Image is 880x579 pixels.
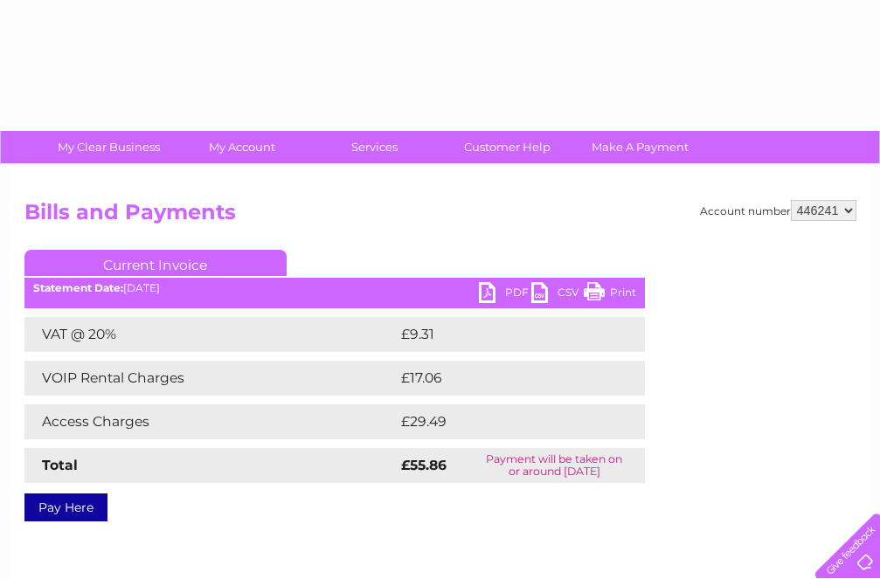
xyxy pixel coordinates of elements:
a: My Account [170,131,314,163]
a: PDF [479,282,531,307]
div: Account number [700,200,856,221]
td: £29.49 [397,404,611,439]
a: Current Invoice [24,250,287,276]
a: CSV [531,282,584,307]
a: My Clear Business [37,131,181,163]
td: £17.06 [397,361,608,396]
strong: Total [42,457,78,473]
div: [DATE] [24,282,645,294]
td: VOIP Rental Charges [24,361,397,396]
td: VAT @ 20% [24,317,397,352]
td: £9.31 [397,317,602,352]
h2: Bills and Payments [24,200,856,233]
a: Print [584,282,636,307]
a: Customer Help [435,131,579,163]
a: Pay Here [24,493,107,521]
b: Statement Date: [33,281,123,294]
strong: £55.86 [401,457,447,473]
td: Access Charges [24,404,397,439]
a: Make A Payment [568,131,712,163]
td: Payment will be taken on or around [DATE] [464,448,645,483]
a: Services [302,131,447,163]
